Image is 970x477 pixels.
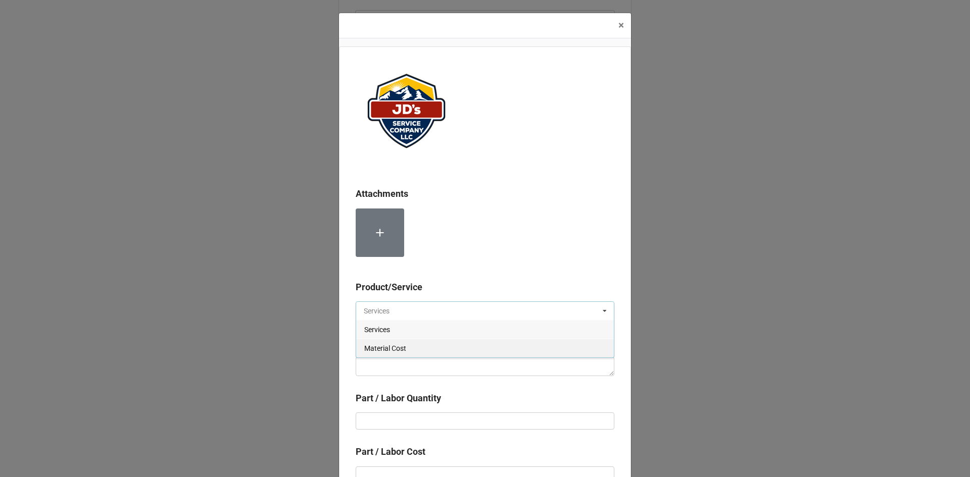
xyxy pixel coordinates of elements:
[356,187,408,201] label: Attachments
[618,19,624,31] span: ×
[356,280,422,294] label: Product/Service
[364,326,390,334] span: Services
[356,445,425,459] label: Part / Labor Cost
[356,391,441,405] label: Part / Labor Quantity
[364,344,406,352] span: Material Cost
[356,63,457,159] img: user-attachments%2Flegacy%2Fextension-attachments%2FePqffAuANl%2FJDServiceCoLogo_website.png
